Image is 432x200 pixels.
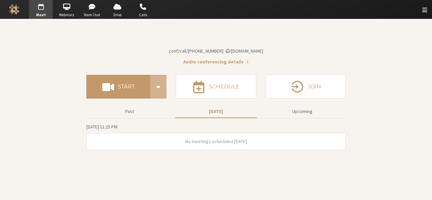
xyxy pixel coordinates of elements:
[131,12,155,18] span: Calls
[86,124,117,130] span: [DATE] 11:25 PM
[29,12,53,18] span: Meet
[86,31,346,65] section: Account details
[86,75,150,98] button: Start
[183,58,249,65] button: Audio conferencing details
[106,12,129,18] span: Drive
[169,48,263,54] span: Copy my meeting room link
[209,84,240,89] h4: Schedule
[308,84,321,89] h4: Join
[185,138,247,144] span: No meetings scheduled [DATE]
[169,48,263,55] button: Copy my meeting room linkCopy my meeting room link
[150,75,166,98] div: Start conference options
[262,106,343,117] button: Upcoming
[175,106,257,117] button: [DATE]
[80,12,104,18] span: Team Chat
[86,123,346,150] section: Today's Meetings
[55,12,78,18] span: Webinars
[9,4,19,15] img: Iotum
[415,182,427,195] iframe: Chat
[266,75,346,98] button: Join
[89,106,170,117] button: Past
[118,84,135,89] h4: Start
[176,75,256,98] button: Schedule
